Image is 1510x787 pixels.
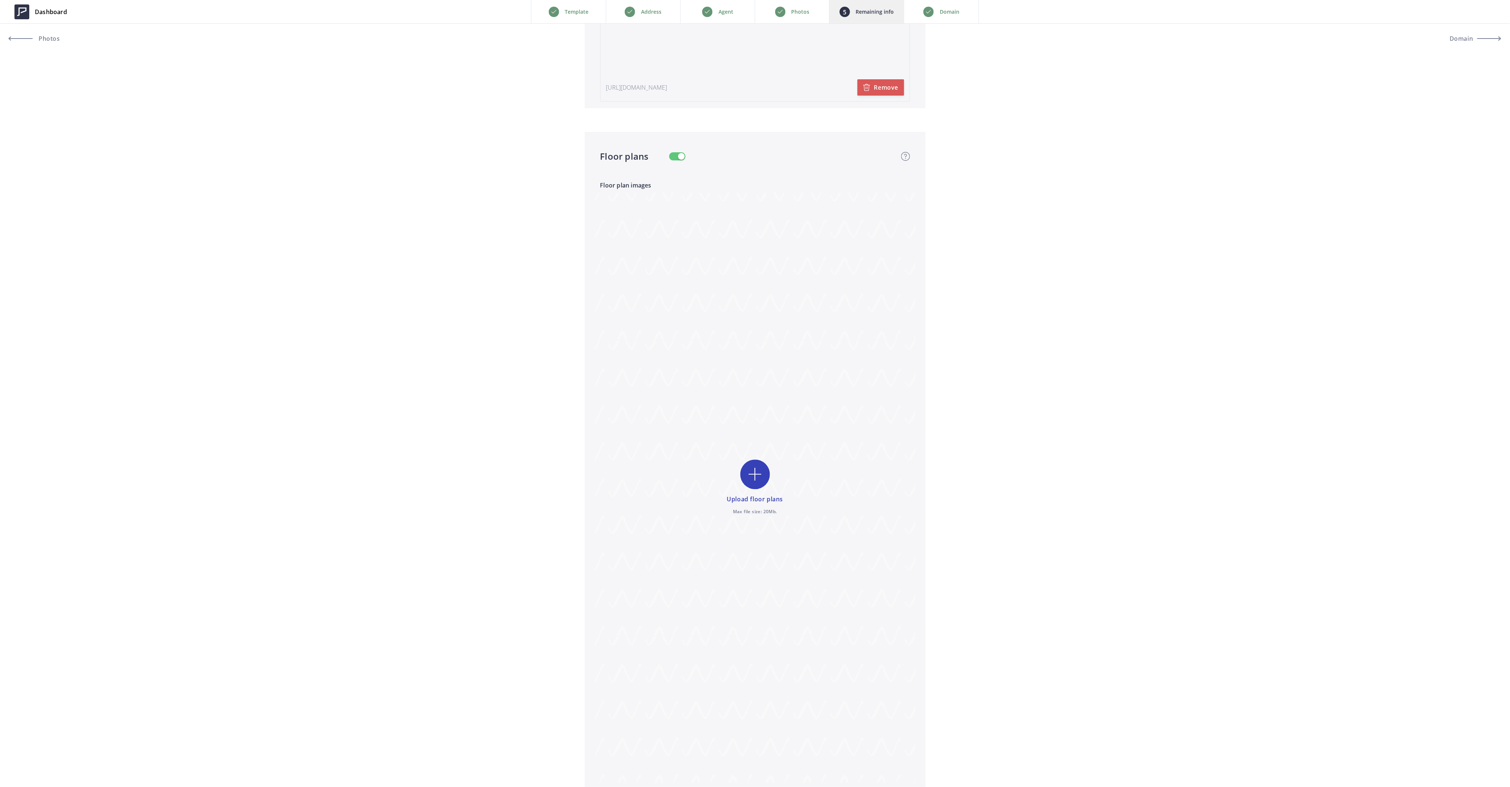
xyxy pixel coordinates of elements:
[901,152,910,161] img: question
[940,7,959,16] p: Domain
[600,150,649,163] h4: Floor plans
[1434,30,1501,47] button: Domain
[35,7,67,16] span: Dashboard
[565,7,589,16] p: Template
[791,7,810,16] p: Photos
[719,7,733,16] p: Agent
[1450,36,1473,41] span: Domain
[857,79,904,96] button: Remove
[641,7,661,16] p: Address
[600,181,910,190] p: Floor plan images
[856,7,894,16] p: Remaining info
[9,30,76,47] a: Photos
[606,83,667,92] p: [URL][DOMAIN_NAME]
[37,36,60,41] span: Photos
[9,1,73,23] a: Dashboard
